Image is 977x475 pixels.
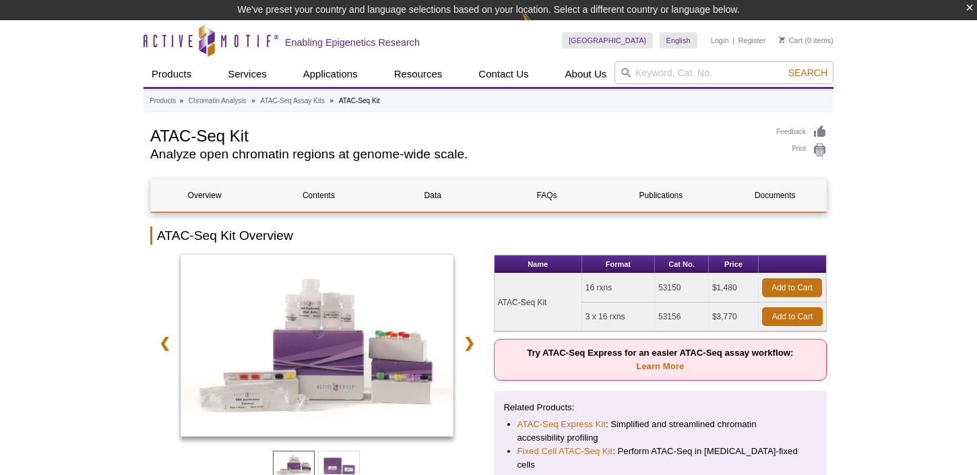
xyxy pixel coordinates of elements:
td: 16 rxns [582,274,655,303]
a: Applications [295,61,366,87]
strong: Try ATAC-Seq Express for an easier ATAC-Seq assay workflow: [527,348,793,371]
th: Price [709,255,759,274]
a: ATAC-Seq Assay Kits [261,95,325,107]
a: ATAC-Seq Kit [181,255,453,441]
td: 53156 [655,303,709,331]
input: Keyword, Cat. No. [614,61,833,84]
a: Publications [607,179,714,212]
a: Resources [386,61,451,87]
p: Related Products: [504,401,817,414]
h1: ATAC-Seq Kit [150,125,763,145]
button: Search [784,67,831,79]
h2: Enabling Epigenetics Research [285,36,420,49]
a: [GEOGRAPHIC_DATA] [562,32,653,49]
a: Register [738,36,765,45]
h2: ATAC-Seq Kit Overview [150,226,827,245]
a: Add to Cart [762,307,823,326]
a: Feedback [776,125,827,139]
td: ATAC-Seq Kit [495,274,582,331]
a: Products [150,95,176,107]
td: $3,770 [709,303,759,331]
th: Format [582,255,655,274]
a: FAQs [493,179,600,212]
a: Services [220,61,275,87]
li: : Perform ATAC-Seq in [MEDICAL_DATA]-fixed cells [517,445,804,472]
a: Print [776,143,827,158]
img: Change Here [522,10,557,42]
img: ATAC-Seq Kit [181,255,453,437]
td: 53150 [655,274,709,303]
li: ATAC-Seq Kit [339,97,380,104]
a: ATAC-Seq Express Kit [517,418,606,431]
td: 3 x 16 rxns [582,303,655,331]
li: | [732,32,734,49]
a: Data [379,179,486,212]
li: » [179,97,183,104]
h2: Analyze open chromatin regions at genome-wide scale. [150,148,763,160]
li: : Simplified and streamlined chromatin accessibility profiling [517,418,804,445]
a: Learn More [636,361,684,371]
a: Products [144,61,199,87]
a: About Us [557,61,615,87]
a: Cart [779,36,802,45]
span: Search [788,67,827,78]
a: ❯ [455,327,484,358]
td: $1,480 [709,274,759,303]
a: Documents [722,179,829,212]
a: English [660,32,697,49]
a: Login [711,36,729,45]
li: (0 items) [779,32,833,49]
li: » [251,97,255,104]
a: Add to Cart [762,278,822,297]
th: Cat No. [655,255,709,274]
th: Name [495,255,582,274]
a: Contact Us [470,61,536,87]
img: Your Cart [779,36,785,43]
a: ❮ [150,327,179,358]
a: Fixed Cell ATAC-Seq Kit [517,445,613,458]
a: Chromatin Analysis [189,95,247,107]
a: Contents [265,179,372,212]
a: Overview [151,179,258,212]
li: » [330,97,334,104]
